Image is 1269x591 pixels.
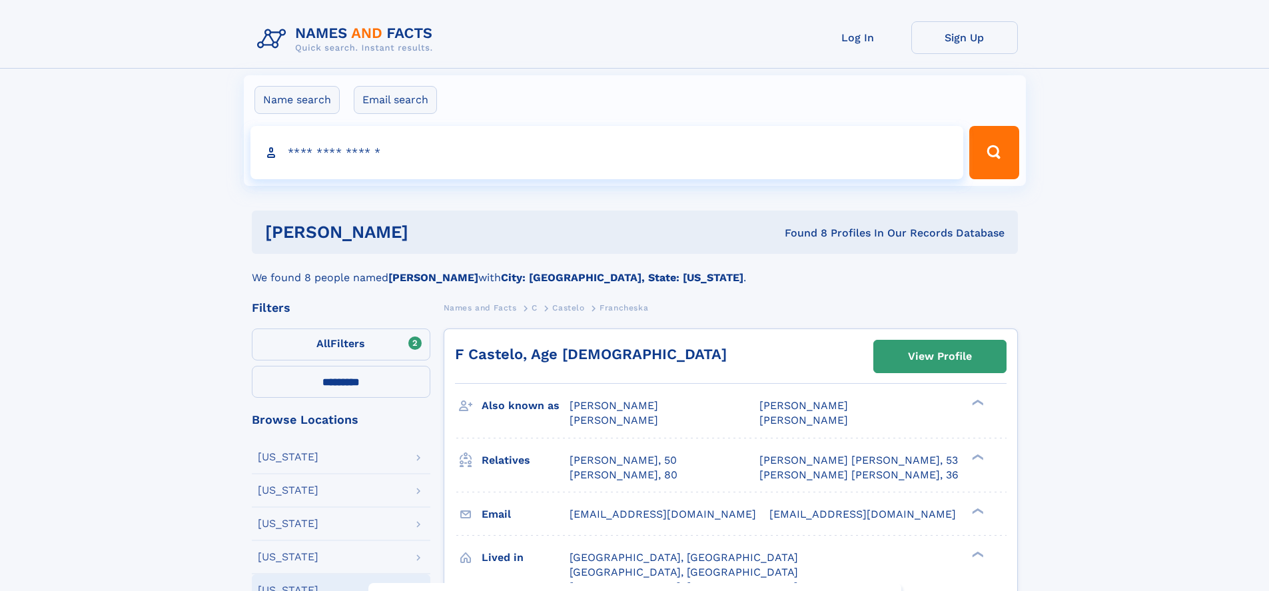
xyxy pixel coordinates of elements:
[570,399,658,412] span: [PERSON_NAME]
[969,506,985,515] div: ❯
[570,453,677,468] a: [PERSON_NAME], 50
[316,337,330,350] span: All
[252,302,430,314] div: Filters
[570,414,658,426] span: [PERSON_NAME]
[911,21,1018,54] a: Sign Up
[501,271,743,284] b: City: [GEOGRAPHIC_DATA], State: [US_STATE]
[570,551,798,564] span: [GEOGRAPHIC_DATA], [GEOGRAPHIC_DATA]
[252,328,430,360] label: Filters
[759,453,958,468] a: [PERSON_NAME] [PERSON_NAME], 53
[570,566,798,578] span: [GEOGRAPHIC_DATA], [GEOGRAPHIC_DATA]
[805,21,911,54] a: Log In
[252,414,430,426] div: Browse Locations
[444,299,517,316] a: Names and Facts
[769,508,956,520] span: [EMAIL_ADDRESS][DOMAIN_NAME]
[969,550,985,558] div: ❯
[570,508,756,520] span: [EMAIL_ADDRESS][DOMAIN_NAME]
[759,414,848,426] span: [PERSON_NAME]
[908,341,972,372] div: View Profile
[354,86,437,114] label: Email search
[258,485,318,496] div: [US_STATE]
[254,86,340,114] label: Name search
[552,299,584,316] a: Castelo
[759,468,959,482] a: [PERSON_NAME] [PERSON_NAME], 36
[570,468,677,482] a: [PERSON_NAME], 80
[482,394,570,417] h3: Also known as
[252,21,444,57] img: Logo Names and Facts
[258,518,318,529] div: [US_STATE]
[969,452,985,461] div: ❯
[969,398,985,407] div: ❯
[532,299,538,316] a: C
[552,303,584,312] span: Castelo
[874,340,1006,372] a: View Profile
[258,552,318,562] div: [US_STATE]
[482,449,570,472] h3: Relatives
[265,224,597,241] h1: [PERSON_NAME]
[482,503,570,526] h3: Email
[759,399,848,412] span: [PERSON_NAME]
[388,271,478,284] b: [PERSON_NAME]
[969,126,1019,179] button: Search Button
[258,452,318,462] div: [US_STATE]
[532,303,538,312] span: C
[252,254,1018,286] div: We found 8 people named with .
[482,546,570,569] h3: Lived in
[250,126,964,179] input: search input
[600,303,648,312] span: Francheska
[455,346,727,362] a: F Castelo, Age [DEMOGRAPHIC_DATA]
[596,226,1005,241] div: Found 8 Profiles In Our Records Database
